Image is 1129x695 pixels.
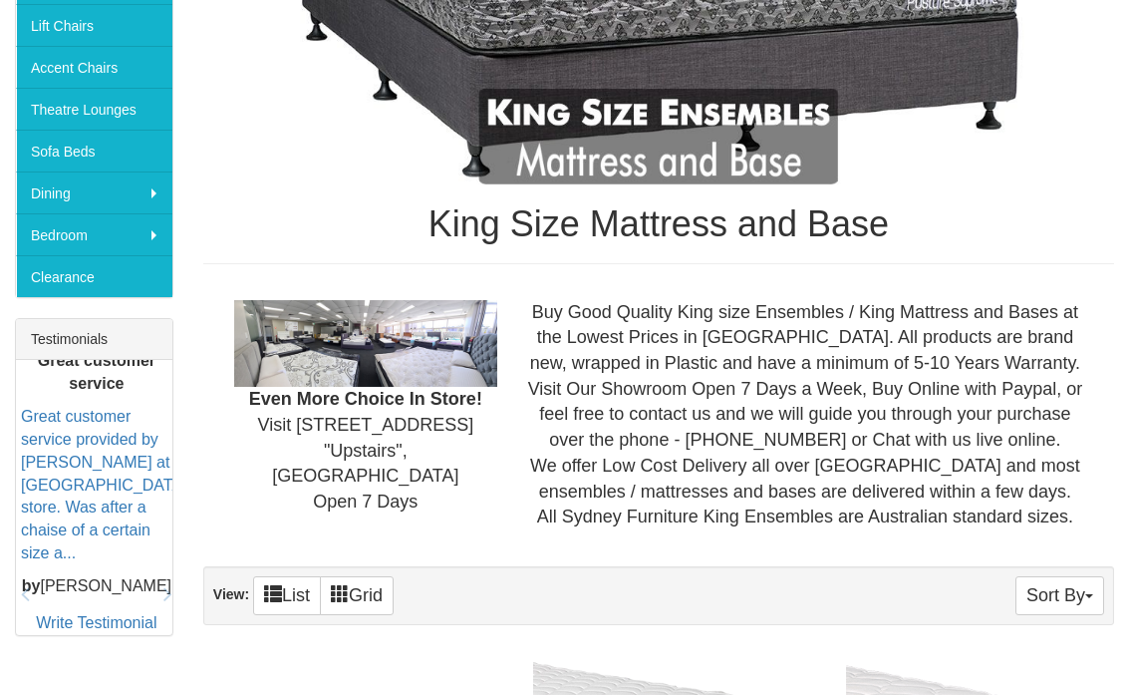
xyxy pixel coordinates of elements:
a: Grid [320,576,394,615]
a: Great customer service provided by [PERSON_NAME] at [GEOGRAPHIC_DATA] store. Was after a chaise o... [21,408,187,561]
a: Dining [16,172,172,213]
b: Even More Choice In Store! [249,389,482,409]
a: Lift Chairs [16,4,172,46]
a: Bedroom [16,213,172,255]
div: Buy Good Quality King size Ensembles / King Mattress and Bases at the Lowest Prices in [GEOGRAPHI... [512,300,1098,530]
div: Testimonials [16,319,172,360]
div: Visit [STREET_ADDRESS] "Upstairs", [GEOGRAPHIC_DATA] Open 7 Days [219,300,512,516]
a: Theatre Lounges [16,88,172,130]
a: Accent Chairs [16,46,172,88]
img: Showroom [234,300,497,388]
strong: View: [213,586,249,602]
a: Sofa Beds [16,130,172,172]
button: Sort By [1015,576,1104,615]
a: Clearance [16,255,172,297]
b: by [22,577,41,594]
h1: King Size Mattress and Base [203,204,1114,244]
p: [PERSON_NAME] [21,575,172,598]
b: Great customer service [38,352,155,392]
a: List [253,576,321,615]
a: Write Testimonial [36,614,156,631]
